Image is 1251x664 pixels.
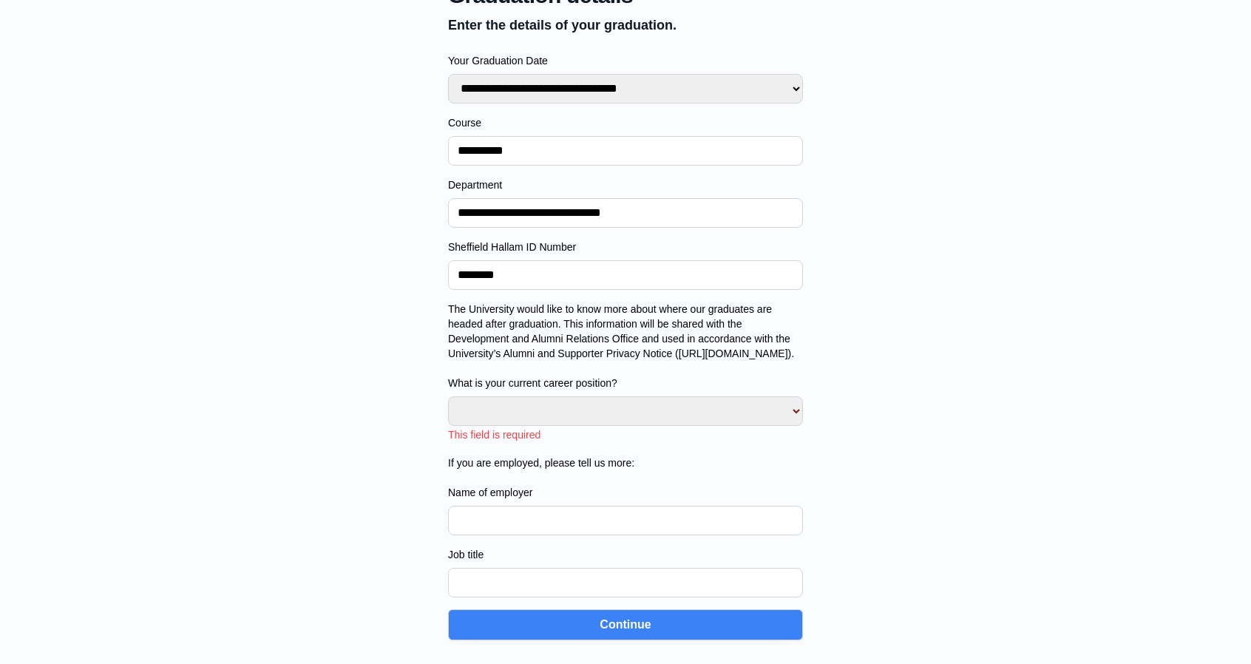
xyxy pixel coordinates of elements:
label: Department [448,177,803,192]
span: This field is required [448,429,540,441]
button: Continue [448,609,803,640]
label: Job title [448,547,803,562]
label: Your Graduation Date [448,53,803,68]
label: The University would like to know more about where our graduates are headed after graduation. Thi... [448,302,803,390]
label: If you are employed, please tell us more: Name of employer [448,455,803,500]
label: Sheffield Hallam ID Number [448,240,803,254]
p: Enter the details of your graduation. [448,15,803,35]
label: Course [448,115,803,130]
